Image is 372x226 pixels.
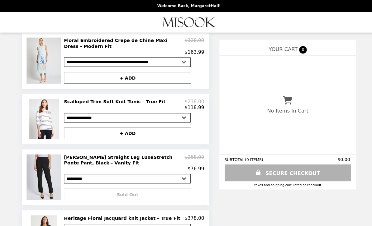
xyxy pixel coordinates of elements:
[294,45,302,53] span: 0
[221,181,346,184] div: Taxes and Shipping calculated at checkout
[265,46,293,52] span: YOUR CART
[26,152,62,197] img: Nora Straight Leg LuxeStretch Ponte Pant, Black - Vanity Fit
[63,111,188,121] select: Select a product variant
[26,37,62,82] img: Floral Embroidered Crepe de Chine Maxi Dress - Modern Fit
[185,163,201,169] p: $76.99
[182,48,201,54] p: $163.99
[241,155,259,159] span: ( 0 ITEMS )
[182,97,201,103] p: $238.00
[63,126,188,137] button: + ADD
[63,71,188,82] button: + ADD
[63,171,188,181] select: Select a product variant
[63,212,180,218] h2: Heritage Floral Jacquard knit Jacket - True Fit
[63,97,165,103] h2: Scalloped Trim Soft Knit Tunic - True Fit
[63,37,182,48] h2: Floral Embroidered Crepe de Chine Maxi Dress - Modern Fit
[332,155,346,159] span: $0.00
[182,37,201,48] p: $328.00
[160,16,212,28] img: Brand Logo
[182,103,201,109] p: $118.99
[63,57,188,66] select: Select a product variant
[263,106,303,112] p: No Items In Cart
[28,97,60,137] img: Scalloped Trim Soft Knit Tunic - True Fit
[221,155,241,159] span: SUBTOTAL
[182,152,201,164] p: $258.00
[63,152,182,164] h2: [PERSON_NAME] Straight Leg LuxeStretch Ponte Pant, Black - Vanity Fit
[155,4,217,8] p: Welcome Back, MargaretHall!
[182,212,201,218] p: $378.00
